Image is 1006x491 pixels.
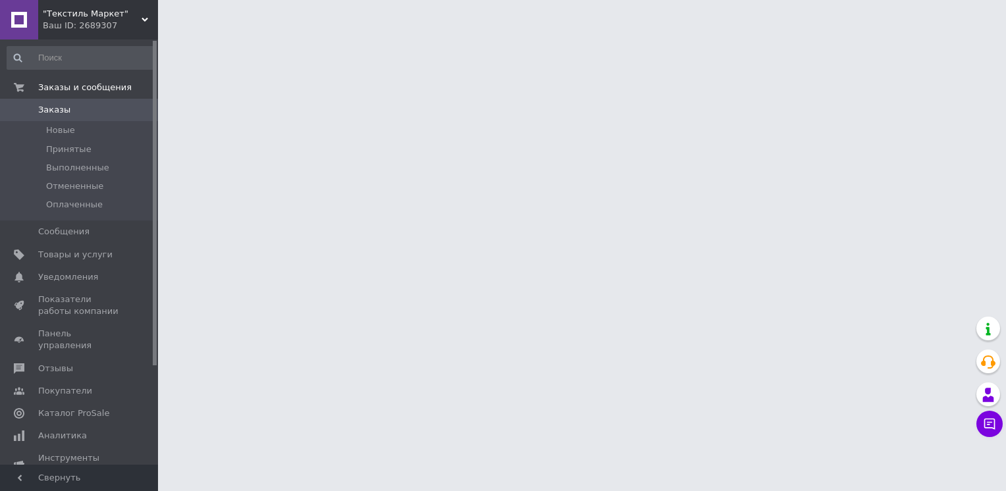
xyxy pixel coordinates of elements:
span: Инструменты вебмастера и SEO [38,452,122,476]
span: Панель управления [38,328,122,351]
span: Заказы [38,104,70,116]
span: Аналитика [38,430,87,442]
span: Новые [46,124,75,136]
span: Отзывы [38,363,73,375]
button: Чат с покупателем [976,411,1003,437]
span: Заказы и сообщения [38,82,132,93]
span: "Текстиль Маркет" [43,8,142,20]
div: Ваш ID: 2689307 [43,20,158,32]
span: Отмененные [46,180,103,192]
span: Оплаченные [46,199,103,211]
span: Показатели работы компании [38,294,122,317]
span: Товары и услуги [38,249,113,261]
span: Покупатели [38,385,92,397]
span: Принятые [46,143,92,155]
input: Поиск [7,46,155,70]
span: Уведомления [38,271,98,283]
span: Сообщения [38,226,90,238]
span: Каталог ProSale [38,407,109,419]
span: Выполненные [46,162,109,174]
